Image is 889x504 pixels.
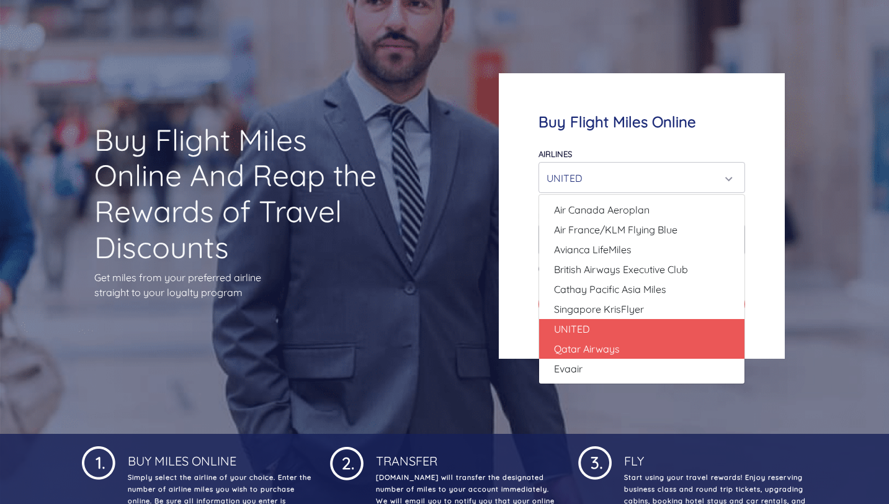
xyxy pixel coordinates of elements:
span: UNITED [554,322,590,336]
button: UNITED [538,162,745,193]
div: UNITED [547,166,730,190]
h4: Fly [622,444,808,469]
h4: Buy Miles Online [125,444,311,469]
span: Singapore KrisFlyer [554,302,644,317]
span: Air France/KLM Flying Blue [554,222,677,237]
img: 1 [82,444,115,480]
h1: Buy Flight Miles Online And Reap the Rewards of Travel Discounts [94,122,390,265]
span: Evaair [554,361,583,376]
span: Qatar Airways [554,341,620,356]
span: Air Canada Aeroplan [554,202,650,217]
span: Avianca LifeMiles [554,242,632,257]
img: 1 [578,444,612,480]
span: British Airways Executive Club [554,262,688,277]
label: Airlines [538,149,572,159]
h4: Transfer [373,444,560,469]
img: 1 [330,444,364,480]
h4: Buy Flight Miles Online [538,113,745,131]
p: Get miles from your preferred airline straight to your loyalty program [94,270,390,300]
span: Cathay Pacific Asia Miles [554,282,666,297]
